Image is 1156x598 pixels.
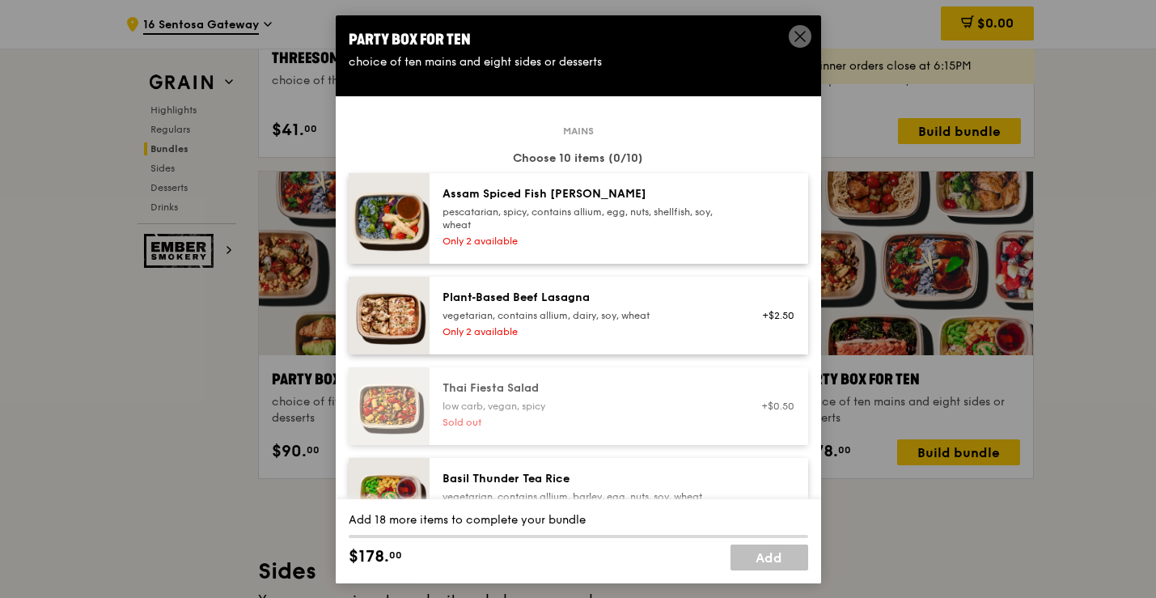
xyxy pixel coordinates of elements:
[442,380,733,396] div: Thai Fiesta Salad
[349,457,430,535] img: daily_normal_HORZ-Basil-Thunder-Tea-Rice.jpg
[442,415,733,428] div: Sold out
[442,399,733,412] div: low carb, vegan, spicy
[752,399,795,412] div: +$0.50
[349,172,430,263] img: daily_normal_Assam_Spiced_Fish_Curry__Horizontal_.jpg
[442,308,733,321] div: vegetarian, contains allium, dairy, soy, wheat
[349,53,808,70] div: choice of ten mains and eight sides or desserts
[442,234,733,247] div: Only 2 available
[752,308,795,321] div: +$2.50
[442,289,733,305] div: Plant‑Based Beef Lasagna
[557,124,600,137] span: Mains
[442,185,733,201] div: Assam Spiced Fish [PERSON_NAME]
[442,490,733,503] div: vegetarian, contains allium, barley, egg, nuts, soy, wheat
[349,28,808,50] div: Party Box for Ten
[349,512,808,528] div: Add 18 more items to complete your bundle
[442,470,733,486] div: Basil Thunder Tea Rice
[730,545,808,570] a: Add
[442,205,733,231] div: pescatarian, spicy, contains allium, egg, nuts, shellfish, soy, wheat
[349,367,430,444] img: daily_normal_Thai_Fiesta_Salad__Horizontal_.jpg
[349,545,389,569] span: $178.
[349,150,808,166] div: Choose 10 items (0/10)
[389,549,402,562] span: 00
[349,276,430,354] img: daily_normal_Citrusy-Cauliflower-Plant-Based-Lasagna-HORZ.jpg
[442,324,733,337] div: Only 2 available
